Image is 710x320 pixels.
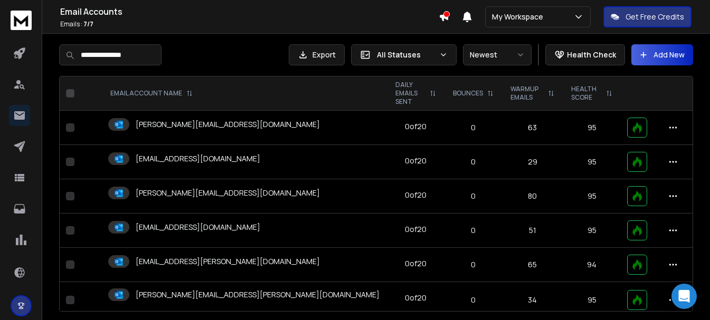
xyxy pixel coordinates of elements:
p: 0 [451,259,496,270]
td: 95 [563,282,621,318]
p: [EMAIL_ADDRESS][DOMAIN_NAME] [136,222,260,232]
td: 95 [563,145,621,179]
td: 29 [502,145,563,179]
p: 0 [451,225,496,236]
div: 0 of 20 [405,190,427,200]
td: 95 [563,179,621,214]
p: 0 [451,157,496,167]
button: Export [289,44,345,65]
p: Emails : [60,20,439,28]
p: My Workspace [492,12,547,22]
div: 0 of 20 [405,121,427,132]
h1: Email Accounts [60,5,439,18]
p: Health Check [567,50,616,60]
p: BOUNCES [453,89,483,98]
p: [EMAIL_ADDRESS][PERSON_NAME][DOMAIN_NAME] [136,256,320,267]
p: [PERSON_NAME][EMAIL_ADDRESS][DOMAIN_NAME] [136,119,320,130]
button: Health Check [545,44,625,65]
p: Get Free Credits [626,12,684,22]
td: 63 [502,111,563,145]
td: 34 [502,282,563,318]
p: 0 [451,295,496,305]
div: 0 of 20 [405,156,427,166]
p: 0 [451,191,496,201]
button: Newest [463,44,532,65]
td: 94 [563,248,621,282]
td: 80 [502,179,563,214]
button: Add New [631,44,693,65]
div: 0 of 20 [405,293,427,303]
p: 0 [451,122,496,133]
p: HEALTH SCORE [571,85,602,102]
button: Get Free Credits [603,6,692,27]
td: 65 [502,248,563,282]
p: DAILY EMAILS SENT [395,81,426,106]
p: All Statuses [377,50,435,60]
div: EMAIL ACCOUNT NAME [110,89,193,98]
div: Open Intercom Messenger [671,284,697,309]
td: 51 [502,214,563,248]
p: [PERSON_NAME][EMAIL_ADDRESS][DOMAIN_NAME] [136,188,320,198]
p: [PERSON_NAME][EMAIL_ADDRESS][PERSON_NAME][DOMAIN_NAME] [136,289,380,300]
div: 0 of 20 [405,258,427,269]
img: logo [11,11,32,30]
div: 0 of 20 [405,224,427,235]
span: 7 / 7 [83,20,93,28]
td: 95 [563,111,621,145]
p: [EMAIL_ADDRESS][DOMAIN_NAME] [136,153,260,164]
p: WARMUP EMAILS [510,85,544,102]
td: 95 [563,214,621,248]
